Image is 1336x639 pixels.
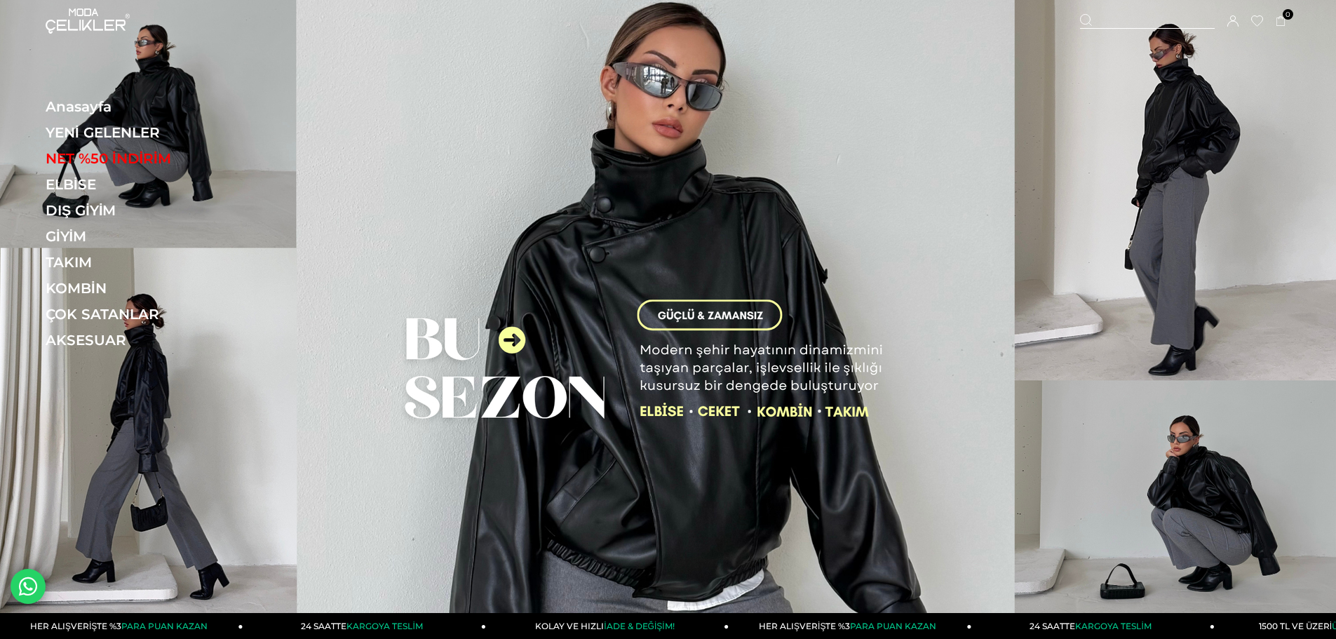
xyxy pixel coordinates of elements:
[46,254,238,271] a: TAKIM
[46,8,130,34] img: logo
[729,613,971,639] a: HER ALIŞVERİŞTE %3PARA PUAN KAZAN
[46,176,238,193] a: ELBİSE
[1283,9,1293,20] span: 0
[243,613,486,639] a: 24 SAATTEKARGOYA TESLİM
[46,150,238,167] a: NET %50 İNDİRİM
[46,124,238,141] a: YENİ GELENLER
[1075,621,1151,631] span: KARGOYA TESLİM
[972,613,1215,639] a: 24 SAATTEKARGOYA TESLİM
[46,98,238,115] a: Anasayfa
[486,613,729,639] a: KOLAY VE HIZLIİADE & DEĞİŞİM!
[46,306,238,323] a: ÇOK SATANLAR
[850,621,936,631] span: PARA PUAN KAZAN
[121,621,208,631] span: PARA PUAN KAZAN
[346,621,422,631] span: KARGOYA TESLİM
[1276,16,1286,27] a: 0
[46,332,238,349] a: AKSESUAR
[46,202,238,219] a: DIŞ GİYİM
[604,621,674,631] span: İADE & DEĞİŞİM!
[46,280,238,297] a: KOMBİN
[46,228,238,245] a: GİYİM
